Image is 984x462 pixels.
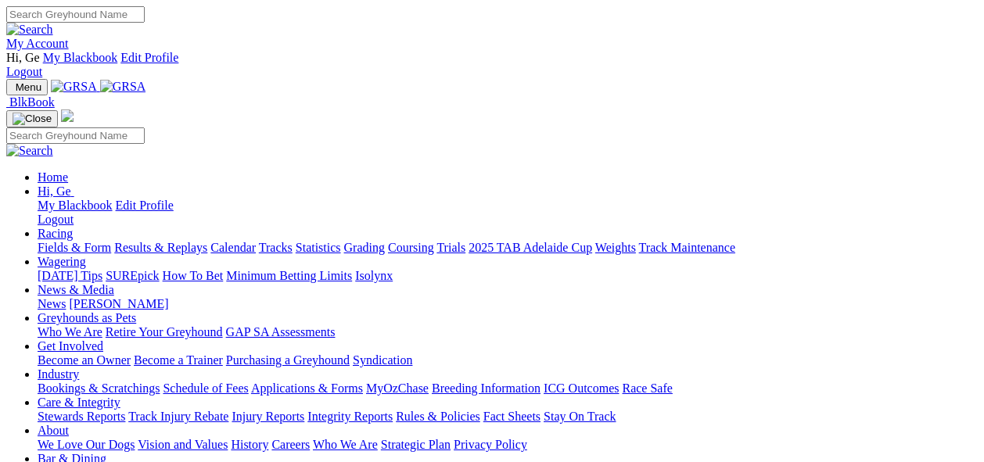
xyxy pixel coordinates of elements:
[100,80,146,94] img: GRSA
[259,241,293,254] a: Tracks
[232,410,304,423] a: Injury Reports
[313,438,378,451] a: Who We Are
[120,51,178,64] a: Edit Profile
[38,199,978,227] div: Hi, Ge
[251,381,363,395] a: Applications & Forms
[38,367,79,381] a: Industry
[436,241,465,254] a: Trials
[454,438,527,451] a: Privacy Policy
[355,269,393,282] a: Isolynx
[38,297,66,310] a: News
[381,438,451,451] a: Strategic Plan
[226,269,352,282] a: Minimum Betting Limits
[210,241,256,254] a: Calendar
[353,353,412,367] a: Syndication
[43,51,118,64] a: My Blackbook
[38,283,114,296] a: News & Media
[38,339,103,353] a: Get Involved
[366,381,429,395] a: MyOzChase
[396,410,480,423] a: Rules & Policies
[6,79,48,95] button: Toggle navigation
[38,438,978,452] div: About
[134,353,223,367] a: Become a Trainer
[38,325,978,339] div: Greyhounds as Pets
[38,184,74,198] a: Hi, Ge
[38,241,978,255] div: Racing
[483,410,540,423] a: Fact Sheets
[138,438,228,451] a: Vision and Values
[307,410,393,423] a: Integrity Reports
[432,381,540,395] a: Breeding Information
[38,353,131,367] a: Become an Owner
[6,144,53,158] img: Search
[38,199,113,212] a: My Blackbook
[69,297,168,310] a: [PERSON_NAME]
[6,37,69,50] a: My Account
[231,438,268,451] a: History
[6,65,42,78] a: Logout
[388,241,434,254] a: Coursing
[38,170,68,184] a: Home
[163,381,248,395] a: Schedule of Fees
[622,381,672,395] a: Race Safe
[38,311,136,324] a: Greyhounds as Pets
[38,269,978,283] div: Wagering
[38,396,120,409] a: Care & Integrity
[106,325,223,338] a: Retire Your Greyhound
[226,325,336,338] a: GAP SA Assessments
[6,51,40,64] span: Hi, Ge
[38,269,102,282] a: [DATE] Tips
[544,410,616,423] a: Stay On Track
[6,51,978,79] div: My Account
[38,410,125,423] a: Stewards Reports
[106,269,159,282] a: SUREpick
[6,95,55,109] a: BlkBook
[9,95,55,109] span: BlkBook
[38,381,160,395] a: Bookings & Scratchings
[38,353,978,367] div: Get Involved
[595,241,636,254] a: Weights
[163,269,224,282] a: How To Bet
[226,353,350,367] a: Purchasing a Greyhound
[469,241,592,254] a: 2025 TAB Adelaide Cup
[128,410,228,423] a: Track Injury Rebate
[38,255,86,268] a: Wagering
[639,241,735,254] a: Track Maintenance
[114,241,207,254] a: Results & Replays
[16,81,41,93] span: Menu
[38,241,111,254] a: Fields & Form
[6,23,53,37] img: Search
[6,127,145,144] input: Search
[38,213,74,226] a: Logout
[38,297,978,311] div: News & Media
[13,113,52,125] img: Close
[344,241,385,254] a: Grading
[38,184,71,198] span: Hi, Ge
[6,6,145,23] input: Search
[38,381,978,396] div: Industry
[544,381,619,395] a: ICG Outcomes
[38,438,135,451] a: We Love Our Dogs
[38,424,69,437] a: About
[271,438,310,451] a: Careers
[6,110,58,127] button: Toggle navigation
[296,241,341,254] a: Statistics
[38,227,73,240] a: Racing
[38,410,978,424] div: Care & Integrity
[116,199,174,212] a: Edit Profile
[61,109,74,122] img: logo-grsa-white.png
[51,80,97,94] img: GRSA
[38,325,102,338] a: Who We Are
